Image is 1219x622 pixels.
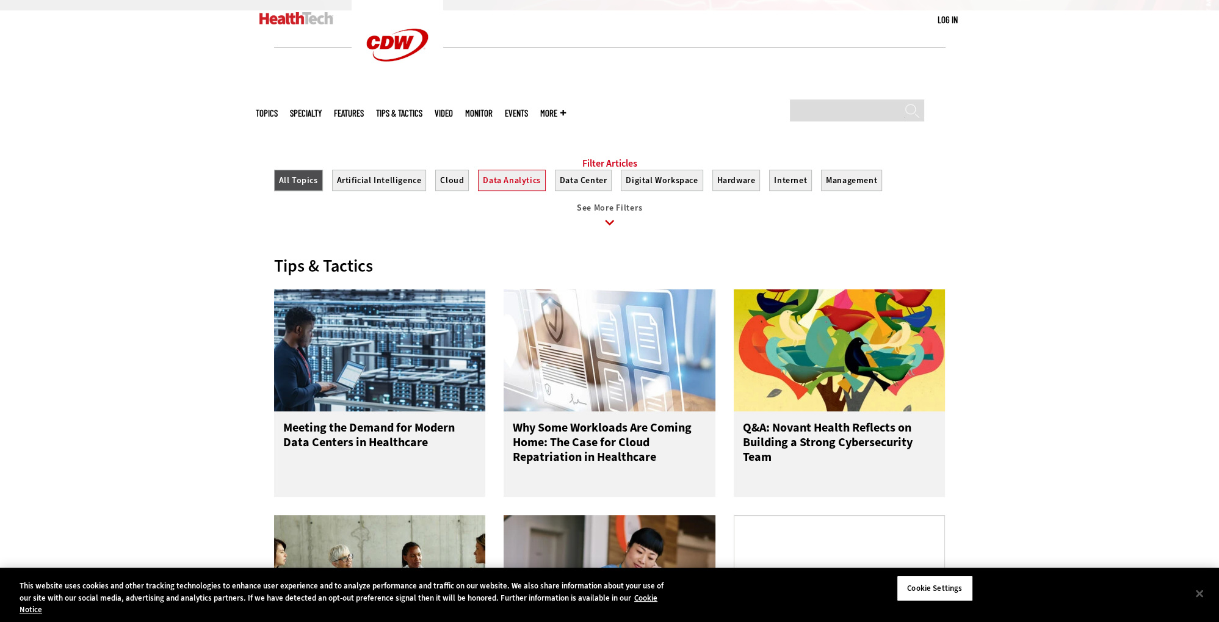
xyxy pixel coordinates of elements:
a: See More Filters [274,203,946,237]
button: Management [821,170,882,191]
button: Cookie Settings [897,576,973,601]
a: Tips & Tactics [376,109,422,118]
h3: Meeting the Demand for Modern Data Centers in Healthcare [283,421,477,469]
img: Home [259,12,333,24]
a: Electronic health records Why Some Workloads Are Coming Home: The Case for Cloud Repatriation in ... [504,289,715,497]
a: Features [334,109,364,118]
button: All Topics [274,170,323,191]
img: Electronic health records [504,289,715,411]
button: Internet [769,170,812,191]
button: Digital Workspace [621,170,703,191]
button: Cloud [435,170,469,191]
a: MonITor [465,109,493,118]
button: Artificial Intelligence [332,170,427,191]
a: Events [505,109,528,118]
a: CDW [352,81,443,93]
span: Specialty [290,109,322,118]
img: abstract illustration of a tree [734,289,946,411]
button: Close [1186,580,1213,607]
div: User menu [938,13,958,26]
iframe: advertisement [388,66,832,121]
a: Log in [938,14,958,25]
h3: Why Some Workloads Are Coming Home: The Case for Cloud Repatriation in Healthcare [513,421,706,469]
button: Hardware [712,170,761,191]
a: abstract illustration of a tree Q&A: Novant Health Reflects on Building a Strong Cybersecurity Team [734,289,946,497]
span: Topics [256,109,278,118]
span: See More Filters [577,202,642,214]
div: This website uses cookies and other tracking technologies to enhance user experience and to analy... [20,580,670,616]
div: Tips & Tactics [274,255,946,277]
a: engineer with laptop overlooking data center Meeting the Demand for Modern Data Centers in Health... [274,289,486,497]
span: More [540,109,566,118]
a: More information about your privacy [20,593,657,615]
h3: Q&A: Novant Health Reflects on Building a Strong Cybersecurity Team [743,421,936,469]
a: Filter Articles [582,157,637,170]
button: Data Analytics [478,170,545,191]
a: Video [435,109,453,118]
button: Data Center [555,170,612,191]
img: engineer with laptop overlooking data center [274,289,486,411]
